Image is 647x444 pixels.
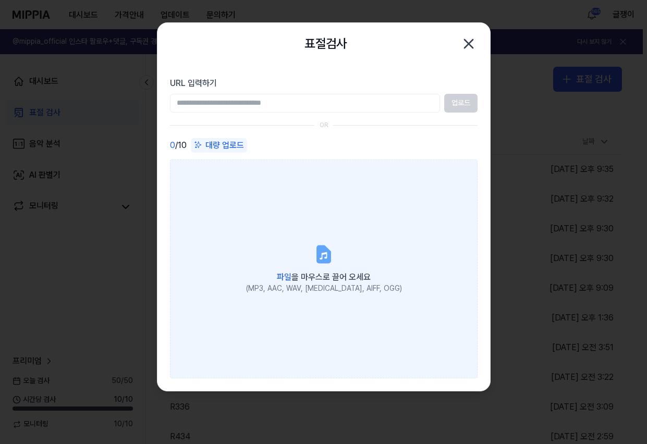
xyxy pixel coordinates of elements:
[277,272,371,282] span: 을 마우스로 끌어 오세요
[170,138,187,153] div: / 10
[277,272,291,282] span: 파일
[319,121,328,130] div: OR
[191,138,247,152] div: 대량 업로드
[170,139,175,152] span: 0
[191,138,247,153] button: 대량 업로드
[304,33,347,53] h2: 표절검사
[170,77,478,90] label: URL 입력하기
[246,283,401,294] div: (MP3, AAC, WAV, [MEDICAL_DATA], AIFF, OGG)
